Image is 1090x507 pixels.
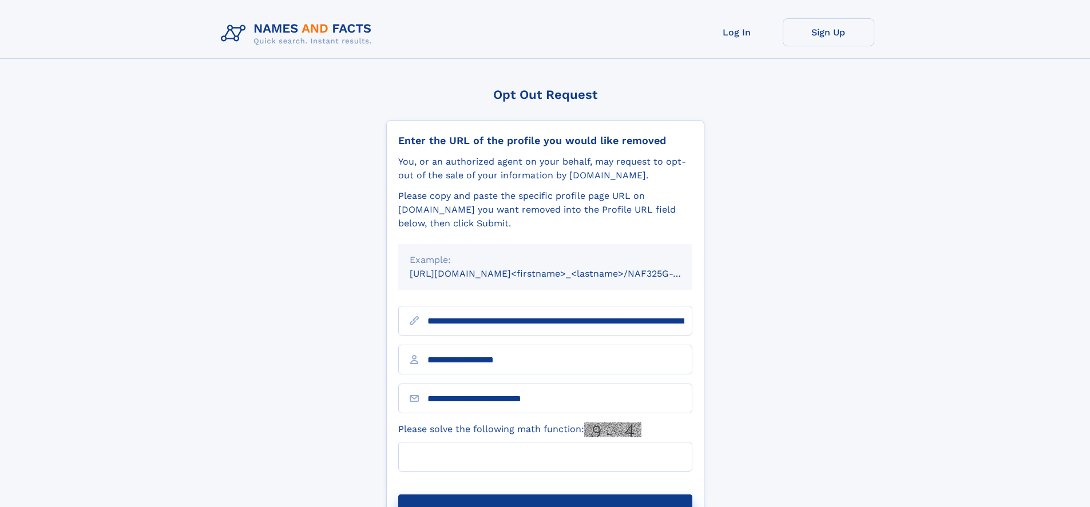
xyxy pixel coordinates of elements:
div: Example: [410,253,681,267]
div: You, or an authorized agent on your behalf, may request to opt-out of the sale of your informatio... [398,155,692,182]
a: Log In [691,18,783,46]
div: Enter the URL of the profile you would like removed [398,134,692,147]
div: Opt Out Request [386,87,704,102]
small: [URL][DOMAIN_NAME]<firstname>_<lastname>/NAF325G-xxxxxxxx [410,268,714,279]
img: Logo Names and Facts [216,18,381,49]
label: Please solve the following math function: [398,422,641,437]
div: Please copy and paste the specific profile page URL on [DOMAIN_NAME] you want removed into the Pr... [398,189,692,230]
a: Sign Up [783,18,874,46]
